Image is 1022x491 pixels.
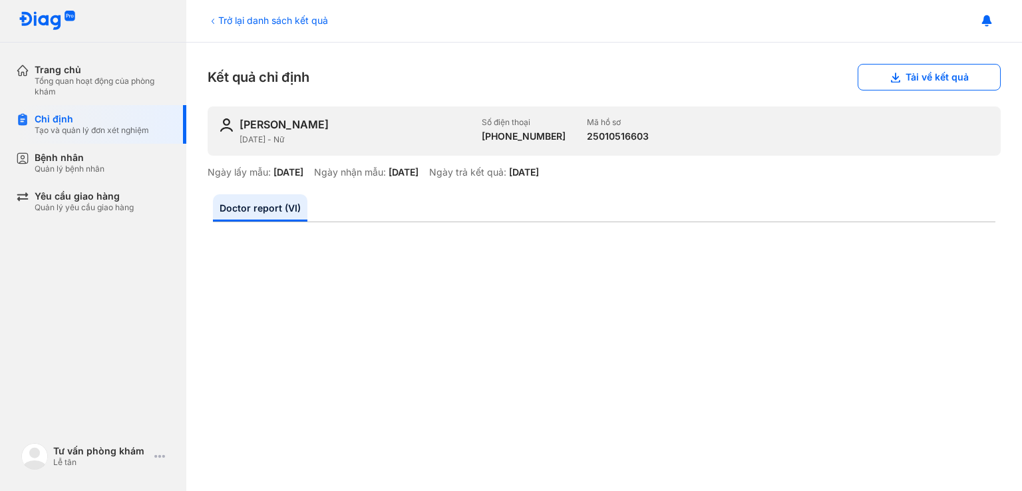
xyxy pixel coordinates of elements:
div: Mã hồ sơ [587,117,649,128]
div: Lễ tân [53,457,149,468]
img: logo [21,443,48,470]
div: [DATE] - Nữ [240,134,471,145]
div: Ngày lấy mẫu: [208,166,271,178]
div: Tạo và quản lý đơn xét nghiệm [35,125,149,136]
div: Kết quả chỉ định [208,64,1001,90]
div: Ngày nhận mẫu: [314,166,386,178]
div: Bệnh nhân [35,152,104,164]
img: user-icon [218,117,234,133]
div: [PERSON_NAME] [240,117,329,132]
div: Ngày trả kết quả: [429,166,506,178]
img: logo [19,11,76,31]
div: Yêu cầu giao hàng [35,190,134,202]
button: Tải về kết quả [858,64,1001,90]
div: Chỉ định [35,113,149,125]
div: Quản lý bệnh nhân [35,164,104,174]
div: Tổng quan hoạt động của phòng khám [35,76,170,97]
div: Trở lại danh sách kết quả [208,13,328,27]
div: Trang chủ [35,64,170,76]
div: [DATE] [509,166,539,178]
a: Doctor report (VI) [213,194,307,222]
div: Tư vấn phòng khám [53,445,149,457]
div: 25010516603 [587,130,649,142]
div: Quản lý yêu cầu giao hàng [35,202,134,213]
div: [DATE] [389,166,419,178]
div: [PHONE_NUMBER] [482,130,566,142]
div: [DATE] [273,166,303,178]
div: Số điện thoại [482,117,566,128]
